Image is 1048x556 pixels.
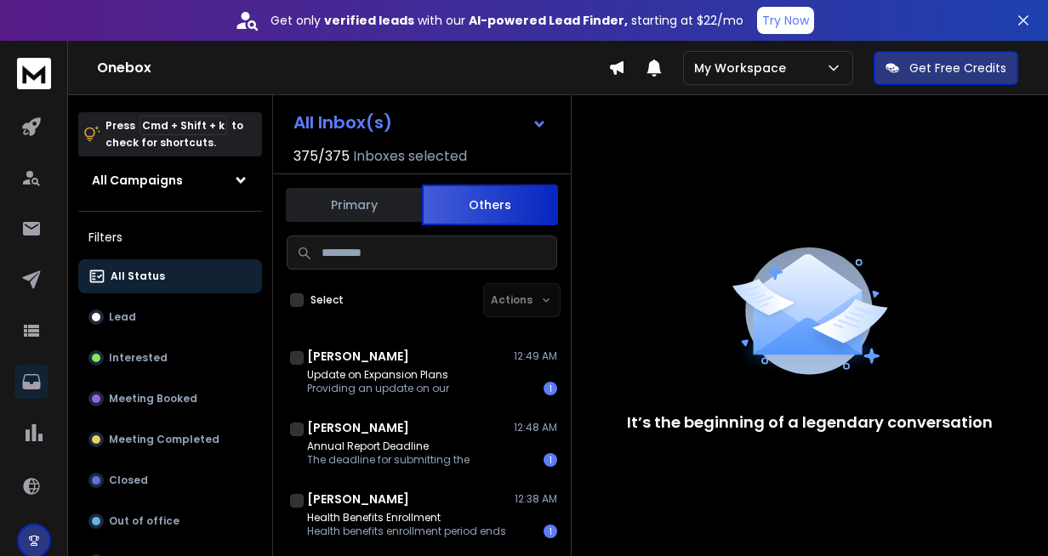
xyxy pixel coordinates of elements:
h1: All Campaigns [92,172,183,189]
strong: verified leads [324,12,414,29]
div: 1 [544,453,557,467]
p: Press to check for shortcuts. [105,117,243,151]
button: All Inbox(s) [280,105,561,139]
h1: [PERSON_NAME] [307,419,409,436]
strong: AI-powered Lead Finder, [469,12,628,29]
img: logo [17,58,51,89]
h1: Onebox [97,58,608,78]
p: All Status [111,269,165,283]
p: Health benefits enrollment period ends [307,525,506,538]
div: 1 [544,525,557,538]
h3: Inboxes selected [353,146,467,167]
h1: [PERSON_NAME] [307,348,409,365]
span: 375 / 375 [293,146,350,167]
span: Cmd + Shift + k [140,116,227,135]
button: Meeting Completed [78,423,262,457]
p: 12:49 AM [514,349,557,363]
p: My Workspace [694,60,793,77]
p: Interested [109,351,168,365]
p: Out of office [109,514,179,528]
h1: [PERSON_NAME] [307,491,409,508]
p: 12:48 AM [514,421,557,434]
button: Lead [78,300,262,334]
div: 1 [544,382,557,395]
p: Providing an update on our [307,382,449,395]
button: Closed [78,463,262,497]
p: Health Benefits Enrollment [307,511,506,525]
h1: All Inbox(s) [293,114,392,131]
p: Get Free Credits [909,60,1006,77]
p: Get only with our starting at $22/mo [271,12,743,29]
button: All Status [78,259,262,293]
p: Meeting Booked [109,392,197,406]
p: Try Now [762,12,809,29]
button: Out of office [78,504,262,538]
button: Meeting Booked [78,382,262,416]
p: Annual Report Deadline [307,440,470,453]
button: Primary [286,186,422,224]
button: Others [422,184,558,225]
p: 12:38 AM [515,492,557,506]
p: Lead [109,310,136,324]
p: Update on Expansion Plans [307,368,449,382]
button: Try Now [757,7,814,34]
p: The deadline for submitting the [307,453,470,467]
button: Interested [78,341,262,375]
p: Meeting Completed [109,433,219,446]
button: Get Free Credits [874,51,1018,85]
button: All Campaigns [78,163,262,197]
h3: Filters [78,225,262,249]
label: Select [310,293,344,307]
p: It’s the beginning of a legendary conversation [627,411,993,434]
p: Closed [109,474,148,487]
